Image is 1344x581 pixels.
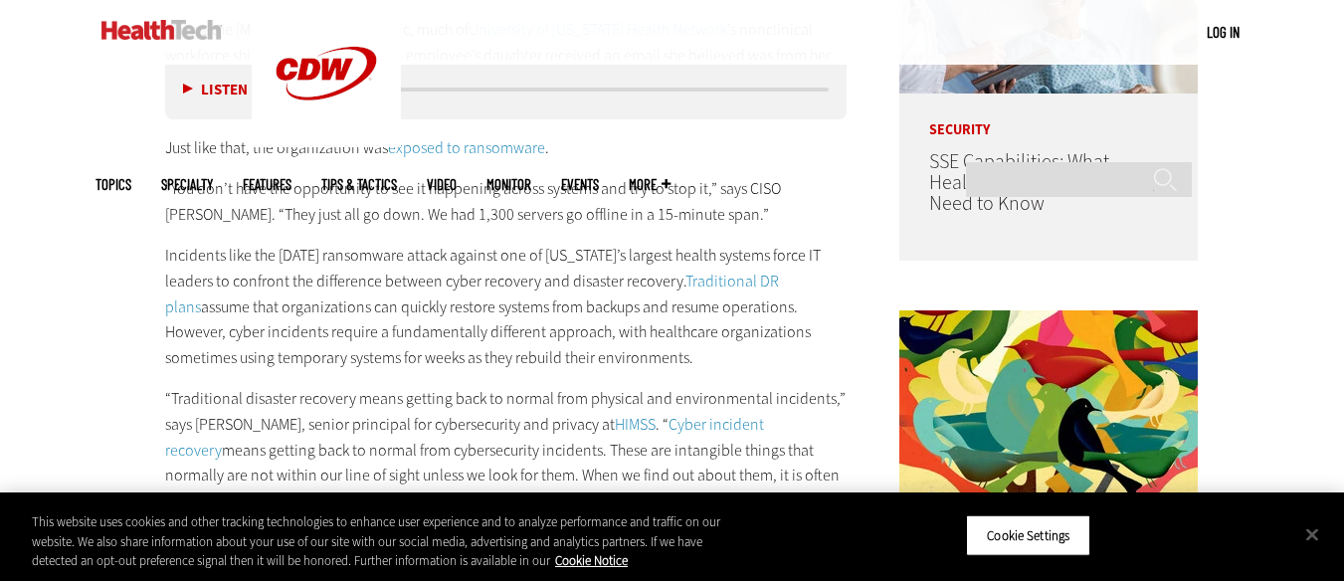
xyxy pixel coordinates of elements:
[1290,512,1334,556] button: Close
[615,414,656,435] a: HIMSS
[165,414,764,461] a: Cyber incident recovery
[321,177,397,192] a: Tips & Tactics
[165,386,848,513] p: “Traditional disaster recovery means getting back to normal from physical and environmental incid...
[165,243,848,370] p: Incidents like the [DATE] ransomware attack against one of [US_STATE]’s largest health systems fo...
[96,177,131,192] span: Topics
[486,177,531,192] a: MonITor
[929,148,1135,217] a: SSE Capabilities: What Healthcare Organizations Need to Know
[629,177,671,192] span: More
[252,131,401,152] a: CDW
[966,514,1090,556] button: Cookie Settings
[1207,23,1240,41] a: Log in
[32,512,739,571] div: This website uses cookies and other tracking technologies to enhance user experience and to analy...
[555,552,628,569] a: More information about your privacy
[899,310,1198,534] img: abstract illustration of a tree
[161,177,213,192] span: Specialty
[427,177,457,192] a: Video
[165,271,779,317] a: Traditional DR plans
[561,177,599,192] a: Events
[1207,22,1240,43] div: User menu
[243,177,291,192] a: Features
[101,20,222,40] img: Home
